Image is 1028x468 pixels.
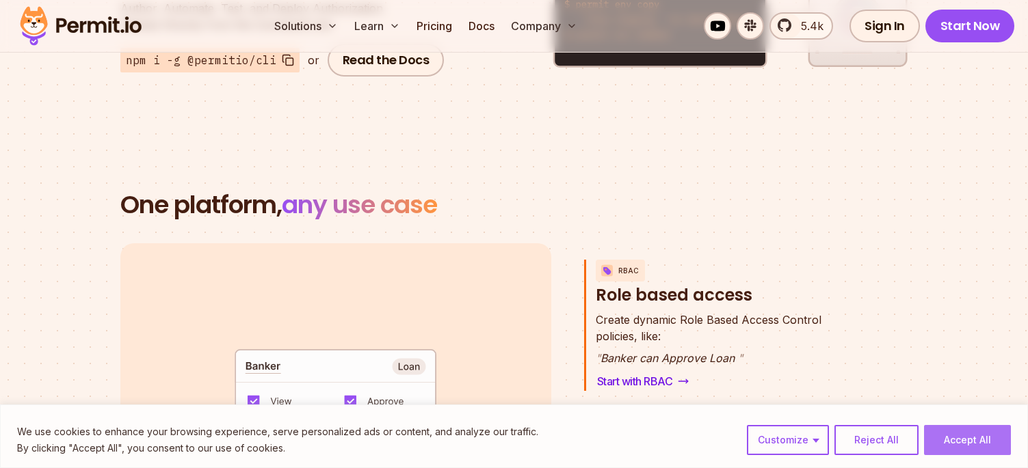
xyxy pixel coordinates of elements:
[849,10,920,42] a: Sign In
[269,12,343,40] button: Solutions
[282,187,437,222] span: any use case
[17,440,538,456] p: By clicking "Accept All", you consent to our use of cookies.
[120,191,908,219] h2: One platform,
[924,425,1011,455] button: Accept All
[596,312,821,344] p: policies, like:
[596,350,821,366] p: Banker can Approve Loan
[505,12,583,40] button: Company
[925,10,1015,42] a: Start Now
[747,425,829,455] button: Customize
[738,351,743,365] span: "
[463,12,500,40] a: Docs
[596,312,851,391] div: RBACRole based access
[596,312,821,328] span: Create dynamic Role Based Access Control
[126,52,276,68] span: npm i -g @permitio/cli
[596,372,691,391] a: Start with RBAC
[308,52,319,68] div: or
[328,44,445,77] a: Read the Docs
[834,425,919,455] button: Reject All
[120,48,300,72] button: npm i -g @permitio/cli
[349,12,406,40] button: Learn
[14,3,148,49] img: Permit logo
[793,18,823,34] span: 5.4k
[17,424,538,440] p: We use cookies to enhance your browsing experience, serve personalized ads or content, and analyz...
[411,12,458,40] a: Pricing
[596,351,601,365] span: "
[769,12,833,40] a: 5.4k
